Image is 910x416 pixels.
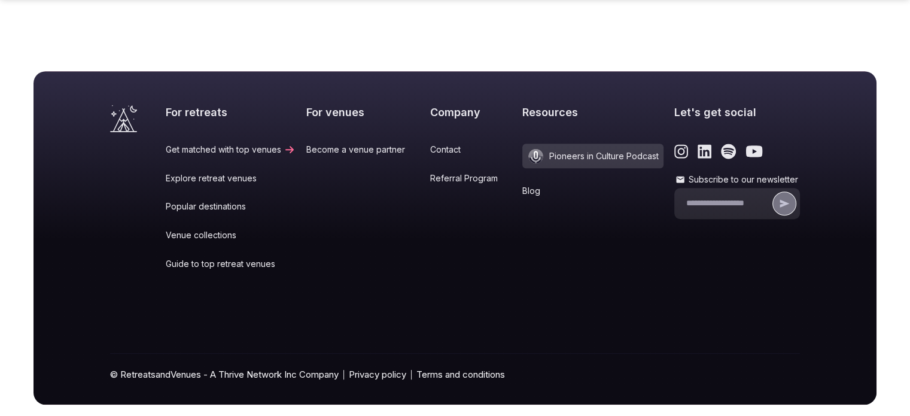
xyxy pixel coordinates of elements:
div: © RetreatsandVenues - A Thrive Network Inc Company [110,354,800,405]
a: Link to the retreats and venues Spotify page [721,144,736,159]
a: Contact [430,144,512,156]
a: Pioneers in Culture Podcast [522,144,664,168]
a: Explore retreat venues [166,172,296,184]
a: Blog [522,185,664,197]
a: Referral Program [430,172,512,184]
a: Popular destinations [166,201,296,212]
a: Link to the retreats and venues Instagram page [674,144,688,159]
h2: Resources [522,105,664,120]
h2: Company [430,105,512,120]
h2: Let's get social [674,105,800,120]
a: Become a venue partner [306,144,419,156]
a: Venue collections [166,229,296,241]
h2: For retreats [166,105,296,120]
a: Guide to top retreat venues [166,258,296,270]
h2: For venues [306,105,419,120]
a: Link to the retreats and venues Youtube page [745,144,763,159]
a: Terms and conditions [416,368,505,381]
a: Privacy policy [349,368,406,381]
label: Subscribe to our newsletter [674,174,800,186]
a: Link to the retreats and venues LinkedIn page [698,144,711,159]
a: Get matched with top venues [166,144,296,156]
a: Visit the homepage [110,105,137,132]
